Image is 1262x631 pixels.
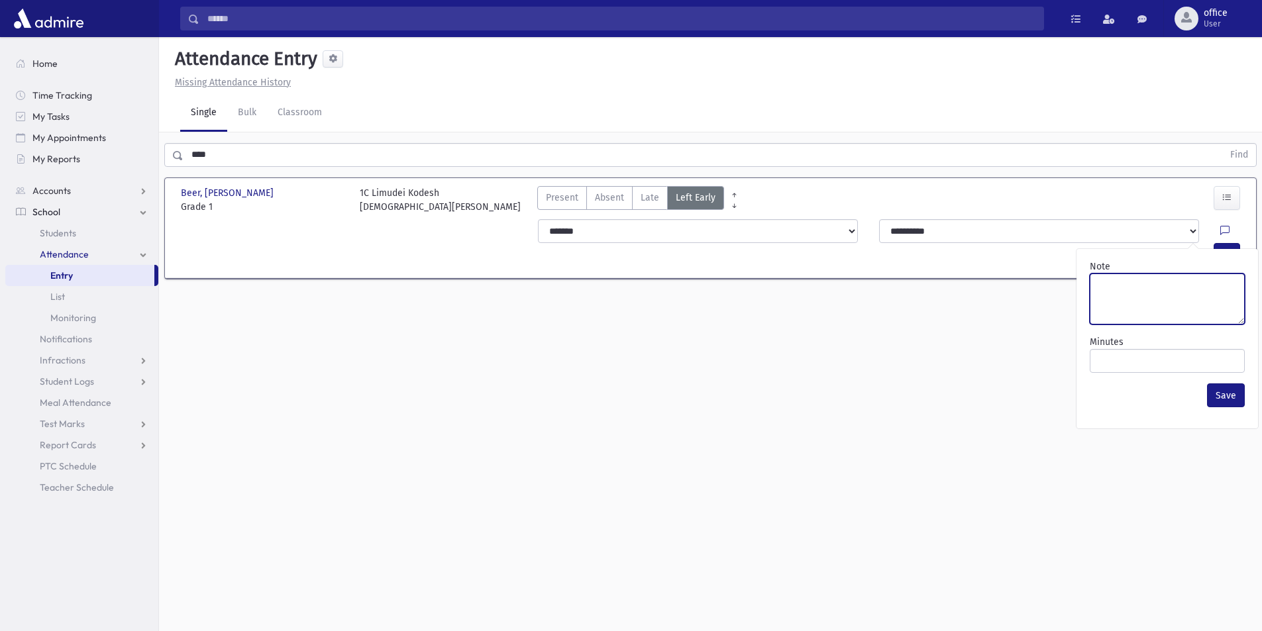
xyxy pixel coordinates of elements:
span: Meal Attendance [40,397,111,409]
label: Minutes [1090,335,1124,349]
a: Report Cards [5,434,158,456]
span: My Reports [32,153,80,165]
a: Accounts [5,180,158,201]
a: Entry [5,265,154,286]
a: Notifications [5,328,158,350]
span: Teacher Schedule [40,481,114,493]
span: Attendance [40,248,89,260]
a: My Appointments [5,127,158,148]
span: Left Early [676,191,715,205]
a: List [5,286,158,307]
span: User [1204,19,1228,29]
h5: Attendance Entry [170,48,317,70]
span: My Appointments [32,132,106,144]
a: Single [180,95,227,132]
span: Student Logs [40,375,94,387]
a: Students [5,222,158,244]
span: Home [32,58,58,70]
a: My Tasks [5,106,158,127]
span: Infractions [40,354,85,366]
a: PTC Schedule [5,456,158,477]
a: Monitoring [5,307,158,328]
span: Grade 1 [181,200,346,214]
a: My Reports [5,148,158,170]
span: Report Cards [40,439,96,451]
span: Entry [50,269,73,281]
img: AdmirePro [11,5,87,32]
button: Save [1207,383,1245,407]
a: Home [5,53,158,74]
span: Present [546,191,578,205]
span: Absent [595,191,624,205]
label: Note [1090,260,1110,273]
span: Notifications [40,333,92,345]
span: List [50,291,65,303]
span: Accounts [32,185,71,197]
a: Attendance [5,244,158,265]
a: Student Logs [5,371,158,392]
span: Beer, [PERSON_NAME] [181,186,276,200]
a: Classroom [267,95,333,132]
a: Infractions [5,350,158,371]
span: Late [641,191,659,205]
span: office [1204,8,1228,19]
a: Test Marks [5,413,158,434]
span: My Tasks [32,111,70,122]
span: School [32,206,60,218]
u: Missing Attendance History [175,77,291,88]
input: Search [199,7,1043,30]
span: Test Marks [40,418,85,430]
span: Students [40,227,76,239]
a: Missing Attendance History [170,77,291,88]
span: Monitoring [50,312,96,324]
a: Bulk [227,95,267,132]
a: Time Tracking [5,85,158,106]
a: School [5,201,158,222]
span: Time Tracking [32,89,92,101]
span: PTC Schedule [40,460,97,472]
div: AttTypes [537,186,724,214]
a: Teacher Schedule [5,477,158,498]
a: Meal Attendance [5,392,158,413]
button: Find [1222,144,1256,166]
div: 1C Limudei Kodesh [DEMOGRAPHIC_DATA][PERSON_NAME] [360,186,521,214]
